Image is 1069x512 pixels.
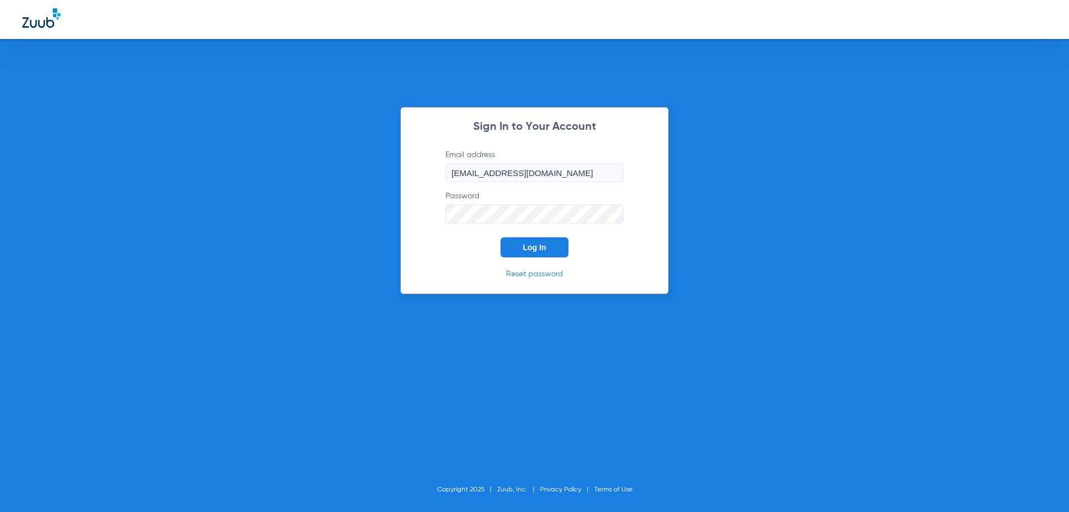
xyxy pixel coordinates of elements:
[445,204,624,223] input: Password
[445,191,624,223] label: Password
[22,8,61,28] img: Zuub Logo
[506,270,563,278] a: Reset password
[429,121,640,133] h2: Sign In to Your Account
[445,163,624,182] input: Email address
[437,484,497,495] li: Copyright 2025
[523,243,546,252] span: Log In
[501,237,568,257] button: Log In
[445,149,624,182] label: Email address
[497,484,540,495] li: Zuub, Inc.
[540,486,581,493] a: Privacy Policy
[594,486,632,493] a: Terms of Use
